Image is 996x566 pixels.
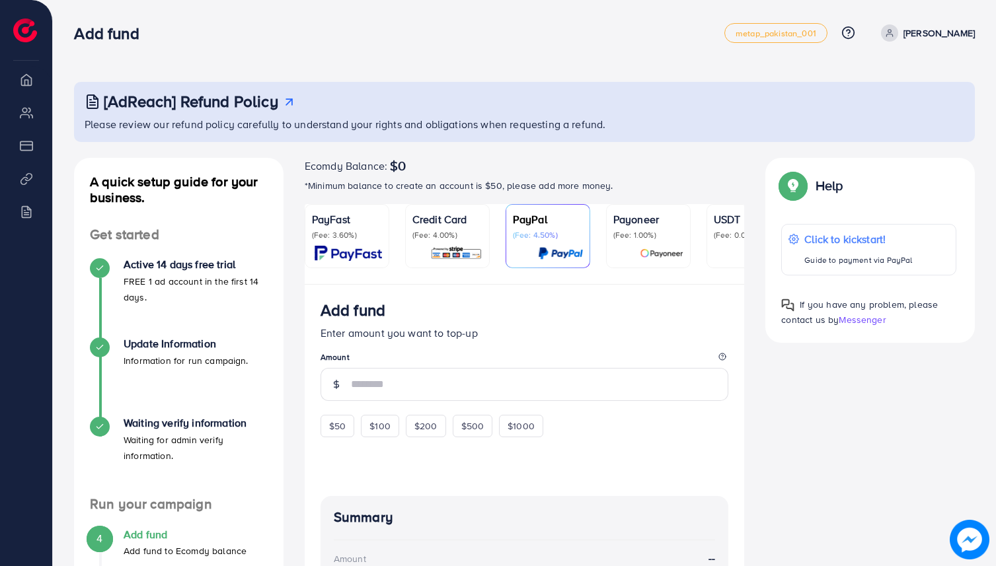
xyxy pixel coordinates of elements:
h3: Add fund [321,301,385,320]
img: card [430,246,482,261]
h4: Waiting verify information [124,417,268,429]
p: (Fee: 1.00%) [613,230,683,240]
legend: Amount [321,351,729,368]
p: FREE 1 ad account in the first 14 days. [124,273,268,305]
img: card [640,246,683,261]
img: card [315,246,382,261]
h4: Get started [74,227,284,243]
img: logo [13,18,37,42]
a: [PERSON_NAME] [876,24,975,42]
img: image [950,520,989,559]
a: metap_pakistan_001 [724,23,827,43]
span: Ecomdy Balance: [305,158,387,174]
h4: Run your campaign [74,496,284,513]
p: *Minimum balance to create an account is $50, please add more money. [305,178,745,194]
span: $50 [329,419,346,433]
p: (Fee: 3.60%) [312,230,382,240]
h3: [AdReach] Refund Policy [104,92,278,111]
span: metap_pakistan_001 [736,29,816,38]
p: Help [816,178,843,194]
li: Waiting verify information [74,417,284,496]
p: Click to kickstart! [804,231,912,247]
span: 4 [96,531,102,546]
p: Waiting for admin verify information. [124,432,268,464]
img: Popup guide [781,299,794,312]
li: Active 14 days free trial [74,258,284,337]
p: Add fund to Ecomdy balance [124,543,247,559]
span: $0 [390,158,406,174]
h4: Update Information [124,337,249,350]
h4: A quick setup guide for your business. [74,174,284,205]
p: [PERSON_NAME] [903,25,975,41]
h4: Summary [334,509,716,526]
img: Popup guide [781,174,805,197]
p: PayPal [513,211,583,227]
h4: Add fund [124,528,247,541]
span: Messenger [839,313,886,326]
p: Please review our refund policy carefully to understand your rights and obligations when requesti... [85,116,967,132]
h3: Add fund [74,24,149,43]
p: (Fee: 4.50%) [513,230,583,240]
span: $500 [461,419,484,433]
p: Information for run campaign. [124,353,249,369]
strong: -- [709,551,715,566]
p: USDT [714,211,784,227]
span: $1000 [508,419,535,433]
div: Amount [334,552,366,565]
span: $200 [414,419,438,433]
p: Enter amount you want to top-up [321,325,729,341]
p: (Fee: 4.00%) [412,230,482,240]
p: Payoneer [613,211,683,227]
p: Credit Card [412,211,482,227]
span: If you have any problem, please contact us by [781,298,938,326]
span: $100 [369,419,391,433]
h4: Active 14 days free trial [124,258,268,271]
p: Guide to payment via PayPal [804,252,912,268]
p: (Fee: 0.00%) [714,230,784,240]
img: card [538,246,583,261]
li: Update Information [74,337,284,417]
p: PayFast [312,211,382,227]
